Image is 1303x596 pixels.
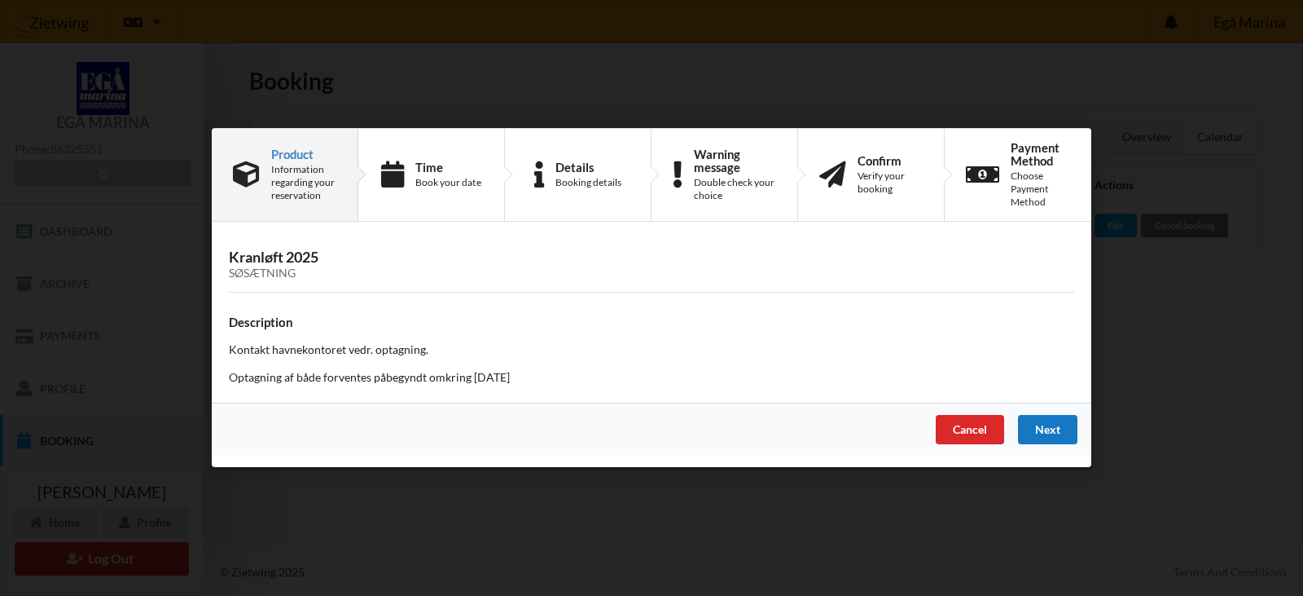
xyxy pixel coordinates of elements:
[936,416,1004,445] div: Cancel
[1011,170,1070,209] div: Choose Payment Method
[1018,416,1077,445] div: Next
[271,148,336,161] div: Product
[555,176,621,189] div: Booking details
[229,267,1074,281] div: Søsætning
[555,161,621,174] div: Details
[694,176,776,202] div: Double check your choice
[1011,141,1070,167] div: Payment Method
[229,315,1074,330] h4: Description
[415,161,481,174] div: Time
[229,370,1074,386] p: Optagning af både forventes påbegyndt omkring [DATE]
[229,249,1074,281] h3: Kranløft 2025
[415,176,481,189] div: Book your date
[858,170,923,196] div: Verify your booking
[694,148,776,174] div: Warning message
[858,154,923,167] div: Confirm
[229,342,1074,359] p: Kontakt havnekontoret vedr. optagning.
[271,163,336,202] div: Information regarding your reservation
